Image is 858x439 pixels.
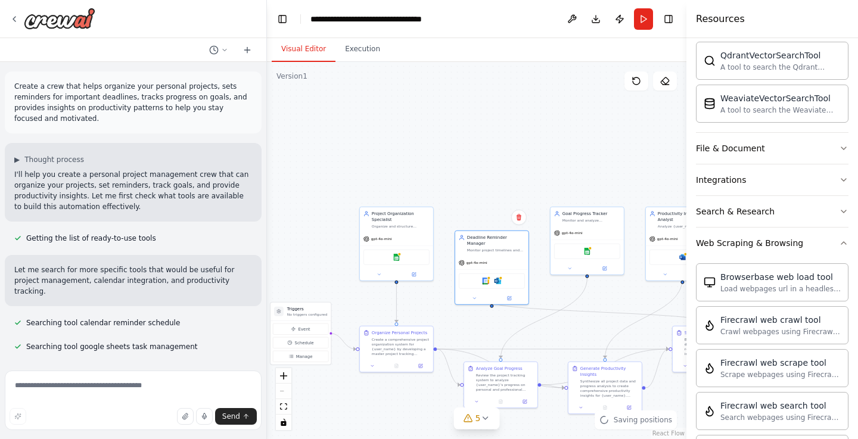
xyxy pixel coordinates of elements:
div: Review the project tracking system to analyze {user_name}'s progress on personal and professional... [476,373,534,392]
div: Analyze {user_name}'s productivity patterns, identify peak performance times, recognize obstacles... [658,224,716,229]
div: Search & Research [696,206,775,217]
div: TriggersNo triggers configuredEventScheduleManage [270,302,331,365]
div: File & Document [696,142,765,154]
div: Analyze Goal Progress [476,366,523,372]
img: Weaviatevectorsearchtool [704,98,716,110]
button: toggle interactivity [276,415,291,430]
div: Version 1 [276,71,307,81]
div: React Flow controls [276,368,291,430]
div: Organize Personal ProjectsCreate a comprehensive project organization system for {user_name} by d... [359,326,434,373]
div: Browserbase web load tool [720,271,841,283]
button: Visual Editor [272,37,335,62]
img: Qdrantvectorsearchtool [704,55,716,67]
img: Logo [24,8,95,29]
span: Saving positions [614,415,672,425]
button: Upload files [177,408,194,425]
button: Manage [273,351,328,362]
div: Goal Progress TrackerMonitor and analyze {user_name}'s progress on personal and professional goal... [550,207,624,275]
span: Manage [296,353,313,359]
div: Productivity Insights Analyst [658,211,716,223]
button: Switch to previous chat [204,43,233,57]
div: Deadline Reminder Manager [467,235,525,247]
span: Searching tool calendar reminder schedule [26,318,180,328]
span: Send [222,412,240,421]
div: Synthesize all project data and progress analysis to create comprehensive productivity insights f... [580,379,638,398]
img: Browserbaseloadtool [704,276,716,288]
div: Goal Progress Tracker [562,211,620,217]
button: Improve this prompt [10,408,26,425]
button: Schedule [273,337,328,348]
g: Edge from fcf74c95-9c4a-44c3-8a7d-c245ad409533 to 82362fd1-3634-4ffc-881d-8c91cd653337 [602,278,685,359]
div: Generate Productivity InsightsSynthesize all project data and progress analysis to create compreh... [568,362,642,415]
button: No output available [488,398,513,405]
button: Search & Research [696,196,848,227]
span: gpt-4o-mini [657,236,678,241]
p: Create a crew that helps organize your personal projects, sets reminders for important deadlines,... [14,81,252,124]
img: Firecrawlsearchtool [704,405,716,417]
span: Getting the list of ready-to-use tools [26,233,156,243]
h4: Resources [696,12,745,26]
img: Microsoft word [679,254,686,261]
button: Open in side panel [397,271,431,278]
span: ▶ [14,155,20,164]
div: Deadline Reminder ManagerMonitor project timelines and create strategic reminders for {user_name}... [455,231,529,305]
button: Event [273,323,328,335]
button: fit view [276,399,291,415]
p: Let me search for more specific tools that would be useful for project management, calendar integ... [14,264,252,297]
span: Schedule [294,340,313,345]
img: Google sheets [583,248,590,255]
button: Open in side panel [411,362,431,369]
div: Search webpages using Firecrawl and return the results [720,413,841,422]
span: gpt-4o-mini [562,231,583,235]
div: Productivity Insights AnalystAnalyze {user_name}'s productivity patterns, identify peak performan... [645,207,720,281]
span: Thought process [24,155,84,164]
button: Open in side panel [492,295,526,302]
div: A tool to search the Qdrant database for relevant information on internal documents. [720,63,841,72]
button: ▶Thought process [14,155,84,164]
button: Send [215,408,257,425]
g: Edge from 279ce68c-5def-4fbf-95cd-bdd3ca187f74 to 4dd25fae-b489-46aa-baec-66b33443d8b0 [437,346,460,388]
button: Open in side panel [515,398,535,405]
div: QdrantVectorSearchTool [720,49,841,61]
div: Load webpages url in a headless browser using Browserbase and return the contents [720,284,841,294]
img: Microsoft outlook [494,278,501,285]
div: Monitor and analyze {user_name}'s progress on personal and professional goals, identifying milest... [562,218,620,223]
button: Open in side panel [619,404,639,411]
nav: breadcrumb [310,13,444,25]
h3: Triggers [287,306,327,312]
button: Web Scraping & Browsing [696,228,848,259]
p: I'll help you create a personal project management crew that can organize your projects, set remi... [14,169,252,212]
div: Organize and structure {user_name}'s personal projects by creating comprehensive project tracking... [372,224,430,229]
g: Edge from 2daba0de-c652-461c-97da-5f97e7e41b9a to 4dd25fae-b489-46aa-baec-66b33443d8b0 [498,278,590,359]
button: No output available [384,362,409,369]
button: zoom in [276,368,291,384]
button: Hide right sidebar [660,11,677,27]
div: Create a comprehensive project organization system for {user_name} by developing a master project... [372,337,430,356]
g: Edge from 4dd25fae-b489-46aa-baec-66b33443d8b0 to 82362fd1-3634-4ffc-881d-8c91cd653337 [541,382,564,391]
div: Project Organization Specialist [372,211,430,223]
span: Searching tool google sheets task management [26,342,197,351]
g: Edge from 279ce68c-5def-4fbf-95cd-bdd3ca187f74 to e22c80c4-469c-43e6-927b-967a372492a9 [437,346,669,352]
button: Delete node [511,210,527,225]
div: Set Up Deadline RemindersBased on the organized project data, create strategic calendar reminders... [672,326,747,373]
button: 5 [454,407,500,429]
div: WeaviateVectorSearchTool [720,92,841,104]
div: Integrations [696,174,746,186]
div: Generate Productivity Insights [580,366,638,378]
div: Crawl webpages using Firecrawl and return the contents [720,327,841,337]
div: A tool to search the Weaviate database for relevant information on internal documents. [720,105,841,115]
div: Project Organization SpecialistOrganize and structure {user_name}'s personal projects by creating... [359,207,434,281]
div: Scrape webpages using Firecrawl and return the contents [720,370,841,379]
g: Edge from 82362fd1-3634-4ffc-881d-8c91cd653337 to e22c80c4-469c-43e6-927b-967a372492a9 [645,346,669,391]
p: No triggers configured [287,312,327,317]
div: Organize Personal Projects [372,330,427,336]
g: Edge from triggers to 279ce68c-5def-4fbf-95cd-bdd3ca187f74 [330,331,356,352]
span: 5 [475,412,481,424]
img: Google sheets [393,254,400,261]
span: gpt-4o-mini [371,236,392,241]
div: Firecrawl web crawl tool [720,314,841,326]
button: No output available [592,404,617,411]
button: Click to speak your automation idea [196,408,213,425]
img: Google calendar [482,278,489,285]
button: Start a new chat [238,43,257,57]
